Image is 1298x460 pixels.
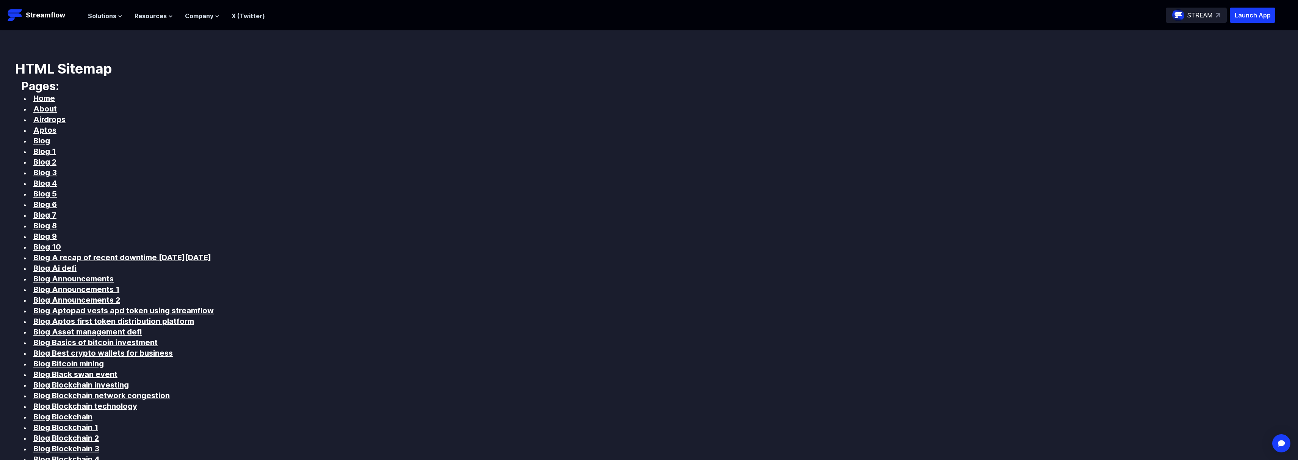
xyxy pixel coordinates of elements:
[30,423,98,432] a: Blog Blockchain 1
[185,11,213,20] span: Company
[30,179,57,188] a: Blog 4
[30,402,137,411] a: Blog Blockchain technology
[30,412,92,421] a: Blog Blockchain
[30,168,57,177] a: Blog 3
[30,317,194,326] a: Blog Aptos first token distribution platform
[30,253,211,262] a: Blog A recap of recent downtime [DATE][DATE]
[30,327,142,336] a: Blog Asset management defi
[88,11,116,20] span: Solutions
[1272,434,1290,452] div: Open Intercom Messenger
[1187,11,1213,20] p: STREAM
[30,274,114,283] a: Blog Announcements
[30,115,66,124] a: Airdrops
[30,104,57,113] a: About
[30,433,99,443] a: Blog Blockchain 2
[30,444,99,453] a: Blog Blockchain 3
[8,8,23,23] img: Streamflow Logo
[30,221,57,230] a: Blog 8
[88,11,122,20] button: Solutions
[30,157,56,166] a: Blog 2
[30,306,214,315] a: Blog Aptopad vests apd token using streamflow
[135,11,173,20] button: Resources
[135,11,167,20] span: Resources
[30,189,57,198] a: Blog 5
[185,11,219,20] button: Company
[30,126,56,135] a: Aptos
[1216,13,1220,17] img: top-right-arrow.svg
[30,232,57,241] a: Blog 9
[30,295,120,305] a: Blog Announcements 2
[8,8,80,23] a: Streamflow
[30,242,61,251] a: Blog 10
[30,147,56,156] a: Blog 1
[30,359,104,368] a: Blog Bitcoin mining
[30,370,117,379] a: Blog Black swan event
[30,210,56,220] a: Blog 7
[26,10,65,20] p: Streamflow
[30,136,50,145] a: Blog
[1172,9,1184,21] img: streamflow-logo-circle.png
[30,94,55,103] a: Home
[30,391,170,400] a: Blog Blockchain network congestion
[30,285,119,294] a: Blog Announcements 1
[1230,8,1275,23] button: Launch App
[30,349,173,358] a: Blog Best crypto wallets for business
[1166,8,1227,23] a: STREAM
[30,200,57,209] a: Blog 6
[232,12,265,20] a: X (Twitter)
[30,338,158,347] a: Blog Basics of bitcoin investment
[30,264,77,273] a: Blog Ai defi
[30,380,129,389] a: Blog Blockchain investing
